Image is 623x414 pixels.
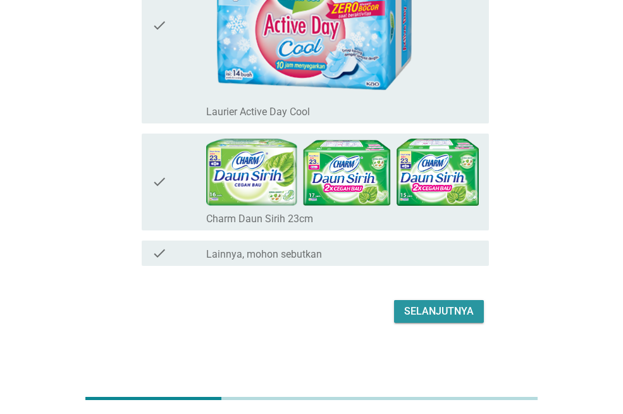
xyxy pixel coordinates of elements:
button: Selanjutnya [394,300,484,323]
div: Selanjutnya [404,304,474,319]
img: 2280736e-ec3a-4bbb-a9c5-3dd48caed4de-CDS-2X-CEGAH-BAU-23CM-OLD---NEW.png [206,139,479,206]
label: Charm Daun Sirih 23cm [206,213,313,225]
i: check [152,246,167,261]
label: Lainnya, mohon sebutkan [206,248,322,261]
i: check [152,139,167,226]
label: Laurier Active Day Cool [206,106,310,118]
